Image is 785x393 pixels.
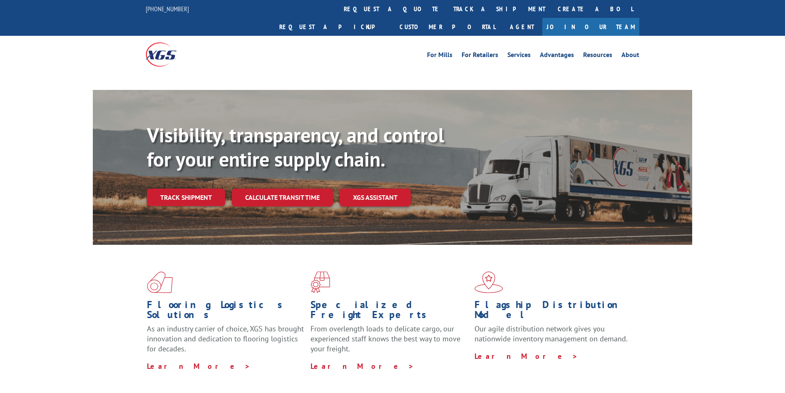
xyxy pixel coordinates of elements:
[474,324,628,343] span: Our agile distribution network gives you nationwide inventory management on demand.
[540,52,574,61] a: Advantages
[474,271,503,293] img: xgs-icon-flagship-distribution-model-red
[462,52,498,61] a: For Retailers
[621,52,639,61] a: About
[311,271,330,293] img: xgs-icon-focused-on-flooring-red
[393,18,502,36] a: Customer Portal
[273,18,393,36] a: Request a pickup
[427,52,452,61] a: For Mills
[502,18,542,36] a: Agent
[542,18,639,36] a: Join Our Team
[147,300,304,324] h1: Flooring Logistics Solutions
[474,351,578,361] a: Learn More >
[311,324,468,361] p: From overlength loads to delicate cargo, our experienced staff knows the best way to move your fr...
[311,300,468,324] h1: Specialized Freight Experts
[474,300,632,324] h1: Flagship Distribution Model
[583,52,612,61] a: Resources
[147,122,444,172] b: Visibility, transparency, and control for your entire supply chain.
[507,52,531,61] a: Services
[340,189,411,206] a: XGS ASSISTANT
[146,5,189,13] a: [PHONE_NUMBER]
[147,271,173,293] img: xgs-icon-total-supply-chain-intelligence-red
[232,189,333,206] a: Calculate transit time
[147,361,251,371] a: Learn More >
[147,324,304,353] span: As an industry carrier of choice, XGS has brought innovation and dedication to flooring logistics...
[311,361,414,371] a: Learn More >
[147,189,225,206] a: Track shipment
